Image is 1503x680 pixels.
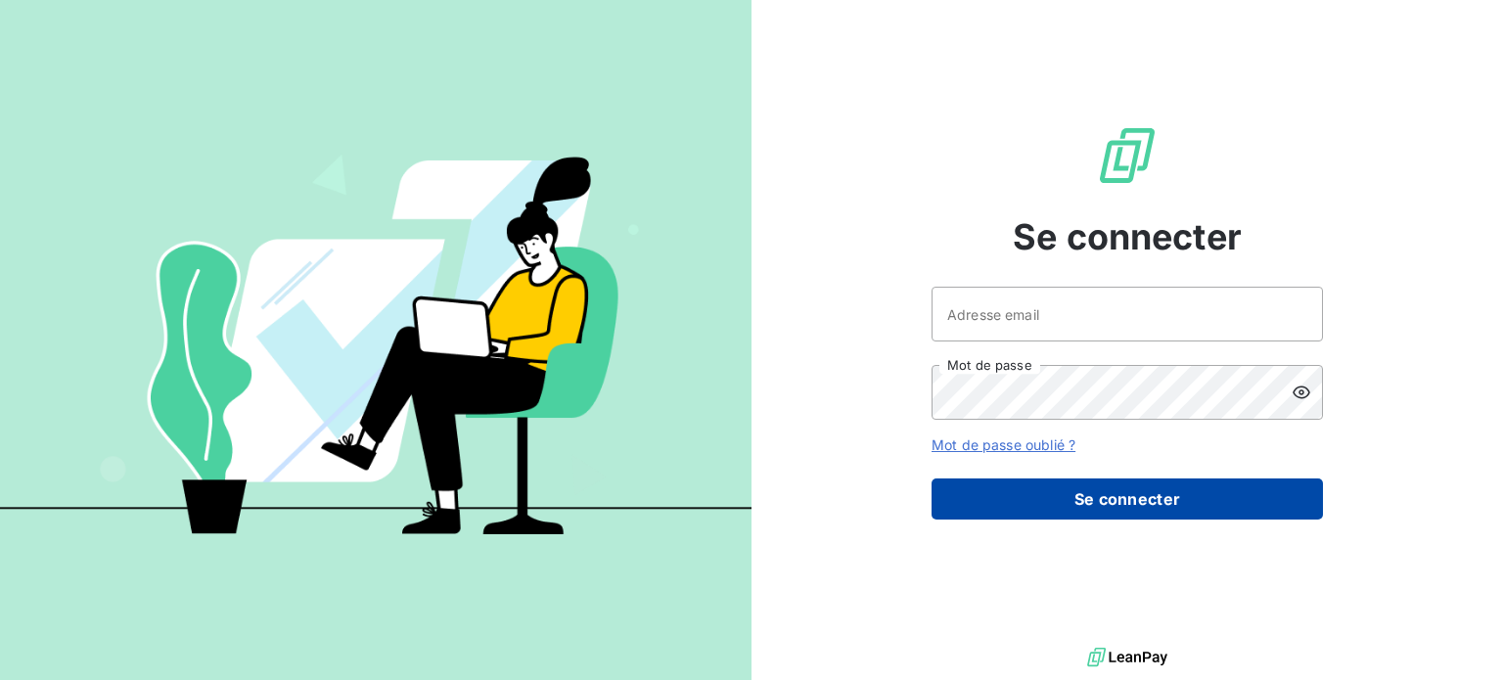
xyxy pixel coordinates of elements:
button: Se connecter [932,478,1323,520]
input: placeholder [932,287,1323,341]
a: Mot de passe oublié ? [932,436,1075,453]
img: Logo LeanPay [1096,124,1159,187]
span: Se connecter [1013,210,1242,263]
img: logo [1087,643,1167,672]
